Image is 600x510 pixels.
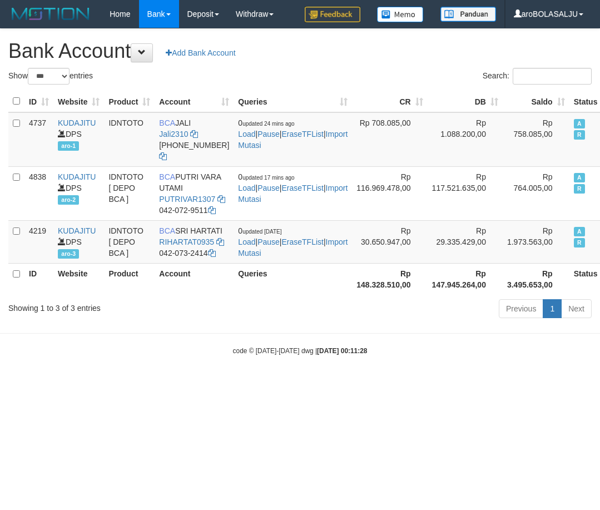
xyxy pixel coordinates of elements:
th: Website: activate to sort column ascending [53,91,104,112]
a: Pause [257,184,280,192]
span: | | | [238,226,348,258]
td: SRI HARTATI 042-073-2414 [155,220,234,263]
th: Product [104,263,155,295]
h1: Bank Account [8,40,592,62]
td: Rp 758.085,00 [503,112,569,167]
div: Showing 1 to 3 of 3 entries [8,298,242,314]
a: Import Mutasi [238,130,348,150]
th: ID [24,263,53,295]
a: Load [238,184,255,192]
span: updated 17 mins ago [242,175,294,181]
a: EraseTFList [282,237,324,246]
a: EraseTFList [282,130,324,138]
th: Product: activate to sort column ascending [104,91,155,112]
span: Running [574,238,585,247]
th: Saldo: activate to sort column ascending [503,91,569,112]
td: IDNTOTO [ DEPO BCA ] [104,220,155,263]
a: PUTRIVAR1307 [159,195,215,204]
a: Next [561,299,592,318]
th: Account [155,263,234,295]
span: BCA [159,118,175,127]
span: aro-1 [58,141,79,151]
a: Copy 0420732414 to clipboard [208,249,216,258]
td: Rp 29.335.429,00 [428,220,503,263]
a: Load [238,130,255,138]
span: Running [574,184,585,194]
td: DPS [53,220,104,263]
span: Active [574,119,585,128]
span: 0 [238,172,294,181]
a: KUDAJITU [58,226,96,235]
th: Rp 3.495.653,00 [503,263,569,295]
a: EraseTFList [282,184,324,192]
td: JALI [PHONE_NUMBER] [155,112,234,167]
span: aro-3 [58,249,79,259]
th: ID: activate to sort column ascending [24,91,53,112]
a: Copy 0420729511 to clipboard [208,206,216,215]
span: | | | [238,172,348,204]
span: 0 [238,118,294,127]
th: Rp 147.945.264,00 [428,263,503,295]
input: Search: [513,68,592,85]
td: IDNTOTO [ DEPO BCA ] [104,166,155,220]
td: DPS [53,112,104,167]
td: 4219 [24,220,53,263]
th: Queries: activate to sort column ascending [234,91,352,112]
th: CR: activate to sort column ascending [352,91,427,112]
td: 4737 [24,112,53,167]
span: Running [574,130,585,140]
a: Copy 6127014941 to clipboard [159,152,167,161]
a: Previous [499,299,543,318]
a: RIHARTAT0935 [159,237,214,246]
th: Website [53,263,104,295]
span: Active [574,227,585,236]
td: Rp 116.969.478,00 [352,166,427,220]
img: Button%20Memo.svg [377,7,424,22]
td: DPS [53,166,104,220]
a: Pause [257,130,280,138]
td: Rp 30.650.947,00 [352,220,427,263]
span: | | | [238,118,348,150]
strong: [DATE] 00:11:28 [317,347,367,355]
th: Queries [234,263,352,295]
a: Copy PUTRIVAR1307 to clipboard [217,195,225,204]
td: Rp 1.973.563,00 [503,220,569,263]
label: Show entries [8,68,93,85]
a: 1 [543,299,562,318]
span: BCA [159,172,175,181]
a: Import Mutasi [238,237,348,258]
a: Copy Jali2310 to clipboard [190,130,198,138]
span: aro-2 [58,195,79,205]
small: code © [DATE]-[DATE] dwg | [233,347,368,355]
td: PUTRI VARA UTAMI 042-072-9511 [155,166,234,220]
a: Import Mutasi [238,184,348,204]
img: Feedback.jpg [305,7,360,22]
th: DB: activate to sort column ascending [428,91,503,112]
span: BCA [159,226,175,235]
a: KUDAJITU [58,118,96,127]
td: Rp 764.005,00 [503,166,569,220]
img: panduan.png [440,7,496,22]
td: Rp 117.521.635,00 [428,166,503,220]
a: KUDAJITU [58,172,96,181]
td: Rp 1.088.200,00 [428,112,503,167]
a: Load [238,237,255,246]
a: Pause [257,237,280,246]
td: 4838 [24,166,53,220]
span: 0 [238,226,281,235]
th: Account: activate to sort column ascending [155,91,234,112]
td: Rp 708.085,00 [352,112,427,167]
span: Active [574,173,585,182]
a: Jali2310 [159,130,188,138]
td: IDNTOTO [104,112,155,167]
a: Copy RIHARTAT0935 to clipboard [216,237,224,246]
a: Add Bank Account [158,43,242,62]
span: updated [DATE] [242,229,281,235]
label: Search: [483,68,592,85]
th: Rp 148.328.510,00 [352,263,427,295]
span: updated 24 mins ago [242,121,294,127]
select: Showentries [28,68,70,85]
img: MOTION_logo.png [8,6,93,22]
